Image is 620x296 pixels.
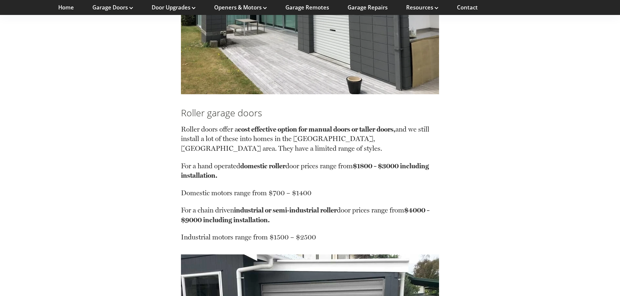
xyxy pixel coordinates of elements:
[214,4,267,11] a: Openers & Motors
[181,205,439,232] p: For a chain driven door prices range from
[181,188,439,205] p: Domestic motors range from $700 – $1400
[181,162,429,180] strong: $1800 – $3000 including installation.
[152,4,196,11] a: Door Upgrades
[240,162,285,170] strong: domestic roller
[181,232,439,242] p: Industrial motors range from $1500 – $2500
[238,125,395,133] strong: cost effective option for manual doors or taller doors,
[406,4,438,11] a: Resources
[181,124,439,161] p: Roller doors offer a and we still install a lot of these into homes in the [GEOGRAPHIC_DATA], [GE...
[58,4,74,11] a: Home
[181,161,439,188] p: For a hand operated door prices range from
[92,4,133,11] a: Garage Doors
[457,4,478,11] a: Contact
[348,4,388,11] a: Garage Repairs
[181,107,439,119] h3: Roller garage doors
[234,206,337,214] strong: industrial or semi-industrial roller
[181,206,430,224] strong: $4000 – $9000 including installation.
[285,4,329,11] a: Garage Remotes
